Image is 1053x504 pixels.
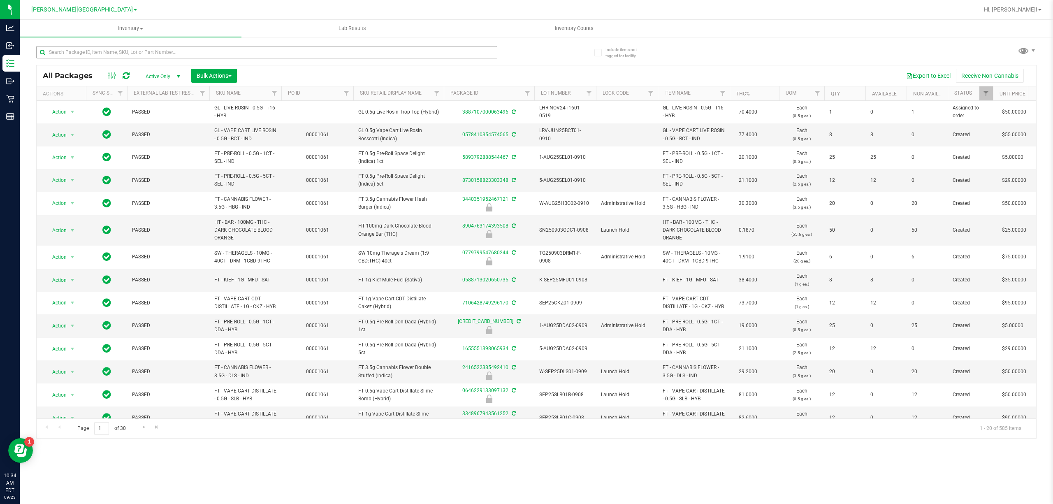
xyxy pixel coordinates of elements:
[912,108,943,116] span: 1
[663,127,725,142] span: GL - VAPE CART LIVE ROSIN - 0.5G - BCT - IND
[197,72,232,79] span: Bulk Actions
[102,106,111,118] span: In Sync
[784,158,819,165] p: (0.5 g ea.)
[663,295,725,311] span: FT - VAPE CART CDT DISTILLATE - 1G - CKZ - HYB
[601,368,653,376] span: Launch Hold
[784,272,819,288] span: Each
[735,151,761,163] span: 20.1000
[358,364,439,379] span: FT 3.5g Cannabis Flower Double Stuffed (Indica)
[102,251,111,262] span: In Sync
[870,177,902,184] span: 12
[214,364,276,379] span: FT - CANNABIS FLOWER - 3.5G - DLS - IND
[998,343,1030,355] span: $29.00000
[998,366,1030,378] span: $50.00000
[784,104,819,120] span: Each
[462,300,508,306] a: 7106428749296170
[20,20,241,37] a: Inventory
[784,326,819,334] p: (0.5 g ea.)
[539,226,591,234] span: SN250903ODC1-0908
[358,172,439,188] span: FT 0.5g Pre-Roll Space Delight (Indica) 5ct
[214,195,276,211] span: FT - CANNABIS FLOWER - 3.5G - HBG - IND
[306,227,329,233] a: 00001061
[306,392,329,397] a: 00001061
[735,274,761,286] span: 38.4000
[358,127,439,142] span: GL 0.5g Vape Cart Live Rosin Bosscotti (Indica)
[912,345,943,353] span: 0
[663,387,725,403] span: FT - VAPE CART DISTILLATE - 0.5G - SLB - HYB
[45,343,67,355] span: Action
[45,412,67,424] span: Action
[912,131,943,139] span: 0
[870,276,902,284] span: 8
[735,224,758,236] span: 0.1870
[510,365,516,370] span: Sync from Compliance System
[67,320,78,332] span: select
[510,346,516,351] span: Sync from Compliance System
[67,152,78,163] span: select
[663,364,725,379] span: FT - CANNABIS FLOWER - 3.5G - DLS - IND
[132,368,204,376] span: PASSED
[998,197,1030,209] span: $50.00000
[539,368,591,376] span: W-SEP25DLS01-0909
[912,322,943,330] span: 25
[306,154,329,160] a: 00001061
[784,341,819,357] span: Each
[132,153,204,161] span: PASSED
[358,318,439,334] span: FT 0.5g Pre-Roll Don Dada (Hybrid) 1ct
[953,104,988,120] span: Assigned to order
[102,224,111,236] span: In Sync
[663,341,725,357] span: FT - PRE-ROLL - 0.5G - 5CT - DDA - HYB
[214,104,276,120] span: GL - LIVE ROSIN - 0.5G - T16 - HYB
[510,277,516,283] span: Sync from Compliance System
[829,131,860,139] span: 8
[539,127,591,142] span: LRV-JUN25BCT01-0910
[515,318,521,324] span: Sync from Compliance System
[998,251,1030,263] span: $75.00000
[784,349,819,357] p: (2.5 g ea.)
[45,225,67,236] span: Action
[872,91,897,97] a: Available
[912,177,943,184] span: 0
[539,177,591,184] span: 5-AUG25SEL01-0910
[462,177,508,183] a: 8730158823303348
[462,109,508,115] a: 3887107000063496
[539,299,591,307] span: SEP25CKZ01-0909
[870,226,902,234] span: 0
[663,318,725,334] span: FT - PRE-ROLL - 0.5G - 1CT - DDA - HYB
[998,274,1030,286] span: $35.00000
[953,131,988,139] span: Created
[216,90,241,96] a: SKU Name
[358,249,439,265] span: SW 10mg Theragels Dream (1:9 CBD:THC) 40ct
[132,200,204,207] span: PASSED
[67,129,78,141] span: select
[784,180,819,188] p: (2.5 g ea.)
[132,299,204,307] span: PASSED
[306,132,329,137] a: 00001061
[134,90,198,96] a: External Lab Test Result
[43,91,83,97] div: Actions
[829,322,860,330] span: 25
[735,343,761,355] span: 21.1000
[462,223,508,229] a: 8904763174393508
[829,276,860,284] span: 8
[953,253,988,261] span: Created
[462,154,508,160] a: 5893792888544467
[912,276,943,284] span: 0
[811,86,824,100] a: Filter
[912,299,943,307] span: 0
[510,300,516,306] span: Sync from Compliance System
[67,343,78,355] span: select
[45,174,67,186] span: Action
[306,254,329,260] a: 00001061
[664,90,691,96] a: Item Name
[31,6,133,13] span: [PERSON_NAME][GEOGRAPHIC_DATA]
[870,153,902,161] span: 25
[430,86,444,100] a: Filter
[214,295,276,311] span: FT - VAPE CART CDT DISTILLATE - 1G - CKZ - HYB
[132,345,204,353] span: PASSED
[541,90,571,96] a: Lot Number
[954,90,972,96] a: Status
[601,200,653,207] span: Administrative Hold
[462,196,508,202] a: 3440351952467121
[736,91,750,97] a: THC%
